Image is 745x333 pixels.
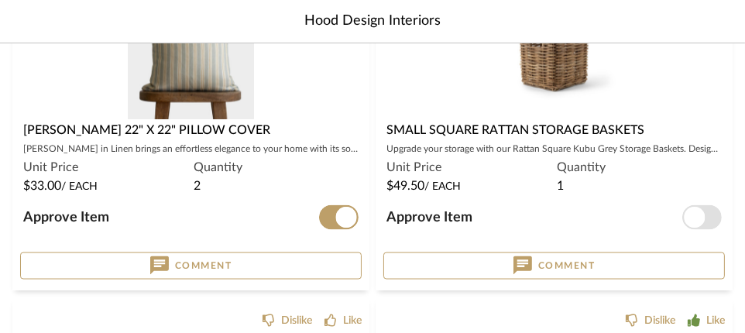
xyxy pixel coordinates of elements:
[23,158,78,177] span: Unit Price
[558,177,565,195] span: 1
[23,124,270,136] span: [PERSON_NAME] 22" x 22" Pillow Cover
[386,124,644,136] span: Small Square Rattan Storage Baskets
[23,180,61,192] span: $33.00
[175,259,232,272] span: Comment
[706,313,725,328] div: Like
[386,211,472,225] span: Approve Item
[383,252,725,280] button: Comment
[386,139,722,158] div: Upgrade your storage with our Rattan Square Kubu Grey Storage Baskets. Designed to fit seamlessly...
[281,313,312,328] div: Dislike
[304,11,441,32] span: Hood Design Interiors
[23,211,109,225] span: Approve Item
[23,139,359,158] div: [PERSON_NAME] in Linen brings an effortless elegance to your home with its soft, [PERSON_NAME] be...
[644,313,675,328] div: Dislike
[20,252,362,280] button: Comment
[61,181,98,192] span: / Each
[343,313,362,328] div: Like
[558,158,606,177] span: Quantity
[424,181,461,192] span: / Each
[386,158,441,177] span: Unit Price
[194,158,243,177] span: Quantity
[386,180,424,192] span: $49.50
[538,259,596,272] span: Comment
[194,177,201,195] span: 2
